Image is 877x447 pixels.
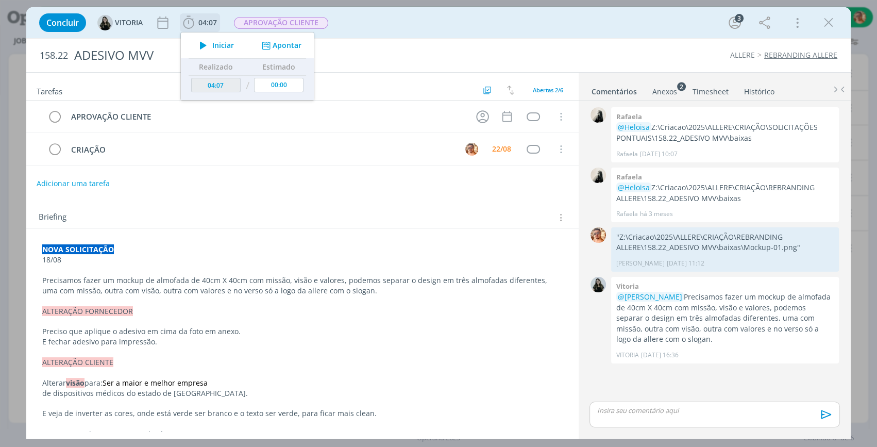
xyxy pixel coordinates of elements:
span: há 3 meses [640,209,673,219]
p: Z:\Criacao\2025\ALLERE\CRIAÇÃO\REBRANDING ALLERE\158.22_ADESIVO MVV\baixas [616,183,834,204]
button: 04:07 [180,14,220,31]
p: de dispositivos médicos do estado de [GEOGRAPHIC_DATA]. [42,388,563,399]
p: 18/08 [42,255,563,265]
p: VITORIA [616,351,639,360]
span: Briefing [39,211,66,224]
p: [PERSON_NAME] [616,259,665,268]
button: VVITORIA [97,15,143,30]
span: Iniciar [212,42,234,49]
b: Rafaela [616,112,642,121]
span: @Heloisa [618,122,650,132]
span: ALTERAÇÃO FORNECEDOR [42,306,133,316]
span: Precisamos fazer um mockup de almofada de 40cm X 40cm com missão, visão e valores, podemos separa... [42,275,549,295]
b: Rafaela [616,172,642,181]
span: 158.22 [40,50,68,61]
button: APROVAÇÃO CLIENTE [233,16,329,29]
img: V [591,277,606,292]
a: REBRANDING ALLERE [764,50,837,60]
p: Precisamos fazer um mockup de almofada de 40cm X 40cm com missão, visão e valores, podemos separa... [616,292,834,344]
p: Passar tamanho para: o tamanho é 2m x 1m [42,429,563,439]
sup: 2 [677,82,686,91]
strong: visão [66,378,85,388]
img: V [97,15,113,30]
td: / [243,75,252,96]
span: Abertas 2/6 [533,86,563,94]
p: "Z:\Criacao\2025\ALLERE\CRIAÇÃO\REBRANDING ALLERE\158.22_ADESIVO MVV\baixas\Mockup-01.png" [616,232,834,253]
span: @Heloisa [618,183,650,192]
button: Apontar [259,40,302,51]
button: V [464,141,479,157]
th: Realizado [189,59,243,75]
span: 04:07 [198,18,217,27]
div: Anexos [652,87,677,97]
a: Timesheet [692,82,729,97]
span: [DATE] 11:12 [667,259,704,268]
span: Concluir [46,19,79,27]
th: Estimado [251,59,306,75]
button: Iniciar [194,38,234,53]
img: V [465,143,478,156]
p: E fechar adesivo para impressão. [42,337,563,347]
img: R [591,168,606,183]
div: dialog [26,7,851,439]
p: E veja de inverter as cores, onde está verde ser branco e o texto ser verde, para ficar mais clean. [42,408,563,419]
button: 3 [727,14,743,31]
div: APROVAÇÃO CLIENTE [66,110,466,123]
img: arrow-down-up.svg [507,86,514,95]
button: Adicionar uma tarefa [36,174,110,193]
a: ALLERE [730,50,755,60]
ul: 04:07 [180,32,314,101]
strong: NOVA SOLICITAÇÃO [42,244,114,254]
span: ALTERAÇÃO CLIENTE [42,357,113,367]
p: Z:\Criacao\2025\ALLERE\CRIAÇÃO\SOLICITAÇÕES PONTUAIS\158.22_ADESIVO MVV\baixas [616,122,834,143]
span: APROVAÇÃO CLIENTE [234,17,328,29]
img: V [591,227,606,243]
p: Rafaela [616,150,638,159]
p: Preciso que aplique o adesivo em cima da foto em anexo. [42,326,563,337]
p: Alterar para: [42,378,563,388]
span: [DATE] 16:36 [641,351,679,360]
span: @[PERSON_NAME] [618,292,682,302]
b: Vitoria [616,282,639,291]
div: CRIAÇÃO [66,143,456,156]
span: Ser a maior e melhor empresa [103,378,208,388]
a: Comentários [591,82,637,97]
span: VITORIA [115,19,143,26]
span: [DATE] 10:07 [640,150,678,159]
img: R [591,107,606,123]
p: Rafaela [616,209,638,219]
div: 22/08 [492,145,511,153]
div: ADESIVO MVV [70,43,501,68]
div: 3 [735,14,744,23]
button: Concluir [39,13,86,32]
a: Histórico [744,82,775,97]
span: Tarefas [37,84,62,96]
